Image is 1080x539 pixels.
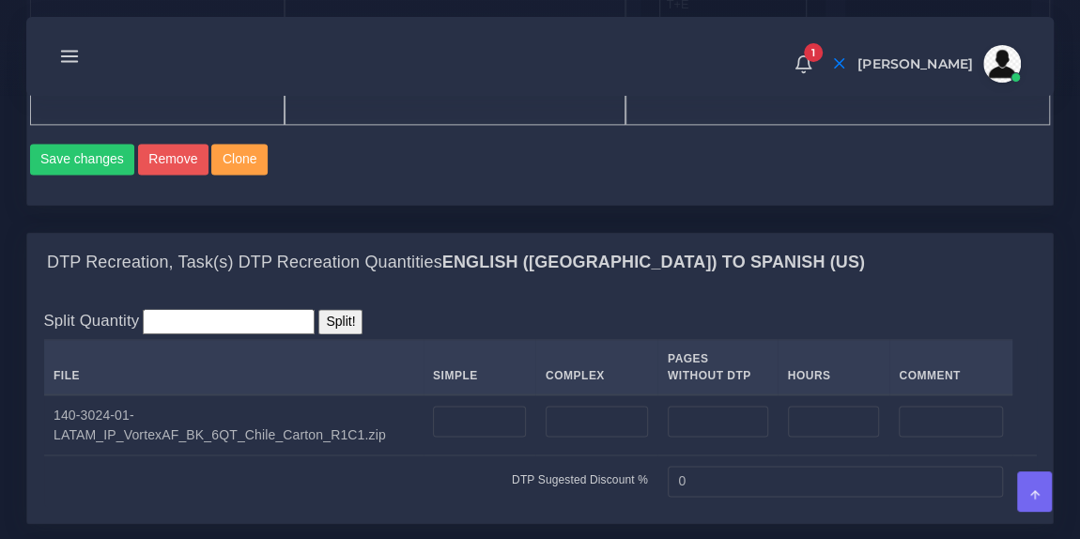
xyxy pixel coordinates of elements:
[27,233,1053,293] div: DTP Recreation, Task(s) DTP Recreation QuantitiesEnglish ([GEOGRAPHIC_DATA]) TO Spanish (US)
[804,43,823,62] span: 1
[44,394,424,455] td: 140-3024-01-LATAM_IP_VortexAF_BK_6QT_Chile_Carton_R1C1.zip
[424,340,536,395] th: Simple
[535,340,657,395] th: Complex
[787,54,820,74] a: 1
[211,144,270,176] a: Clone
[138,144,212,176] a: Remove
[889,340,1013,395] th: Comment
[138,144,208,176] button: Remove
[442,253,865,271] b: English ([GEOGRAPHIC_DATA]) TO Spanish (US)
[657,340,778,395] th: Pages Without DTP
[318,309,363,334] input: Split!
[44,309,140,332] label: Split Quantity
[47,253,865,273] h4: DTP Recreation, Task(s) DTP Recreation Quantities
[857,57,973,70] span: [PERSON_NAME]
[848,45,1027,83] a: [PERSON_NAME]avatar
[778,340,889,395] th: Hours
[44,340,424,395] th: File
[30,144,135,176] button: Save changes
[211,144,268,176] button: Clone
[27,292,1053,523] div: DTP Recreation, Task(s) DTP Recreation QuantitiesEnglish ([GEOGRAPHIC_DATA]) TO Spanish (US)
[512,471,648,488] label: DTP Sugested Discount %
[983,45,1021,83] img: avatar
